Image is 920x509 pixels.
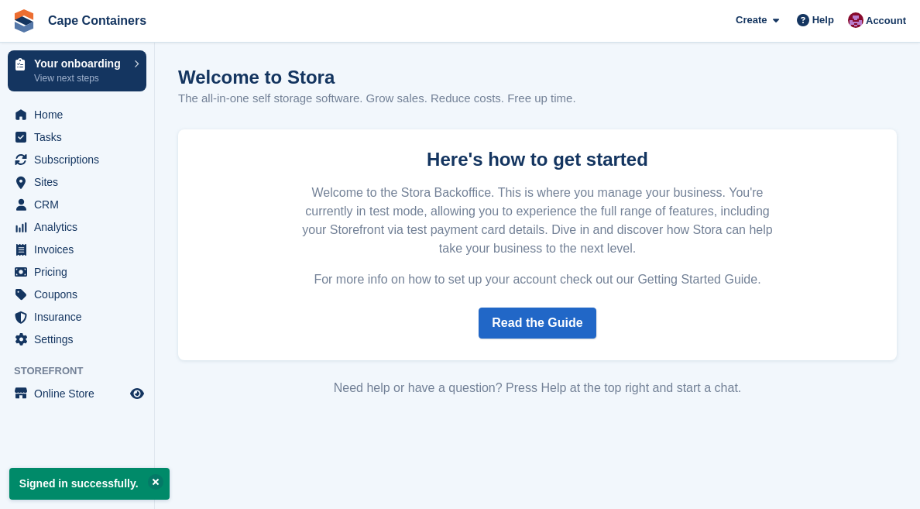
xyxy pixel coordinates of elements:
[34,261,127,283] span: Pricing
[8,239,146,260] a: menu
[178,67,576,88] h1: Welcome to Stora
[8,306,146,328] a: menu
[34,383,127,404] span: Online Store
[812,12,834,28] span: Help
[8,284,146,305] a: menu
[34,149,127,170] span: Subscriptions
[9,468,170,500] p: Signed in successfully.
[8,50,146,91] a: Your onboarding View next steps
[42,8,153,33] a: Cape Containers
[34,306,127,328] span: Insurance
[34,328,127,350] span: Settings
[479,308,596,339] a: Read the Guide
[848,12,863,28] img: Matt Dollisson
[8,171,146,193] a: menu
[8,383,146,404] a: menu
[34,71,126,85] p: View next steps
[34,58,126,69] p: Your onboarding
[8,126,146,148] a: menu
[8,104,146,126] a: menu
[178,90,576,108] p: The all-in-one self storage software. Grow sales. Reduce costs. Free up time.
[14,363,154,379] span: Storefront
[293,184,782,258] p: Welcome to the Stora Backoffice. This is where you manage your business. You're currently in test...
[8,149,146,170] a: menu
[293,270,782,289] p: For more info on how to set up your account check out our Getting Started Guide.
[128,384,146,403] a: Preview store
[866,13,906,29] span: Account
[12,9,36,33] img: stora-icon-8386f47178a22dfd0bd8f6a31ec36ba5ce8667c1dd55bd0f319d3a0aa187defe.svg
[34,171,127,193] span: Sites
[34,104,127,126] span: Home
[34,239,127,260] span: Invoices
[34,284,127,305] span: Coupons
[8,261,146,283] a: menu
[427,149,648,170] strong: Here's how to get started
[8,328,146,350] a: menu
[34,216,127,238] span: Analytics
[8,216,146,238] a: menu
[8,194,146,215] a: menu
[736,12,767,28] span: Create
[34,126,127,148] span: Tasks
[178,379,897,397] div: Need help or have a question? Press Help at the top right and start a chat.
[34,194,127,215] span: CRM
